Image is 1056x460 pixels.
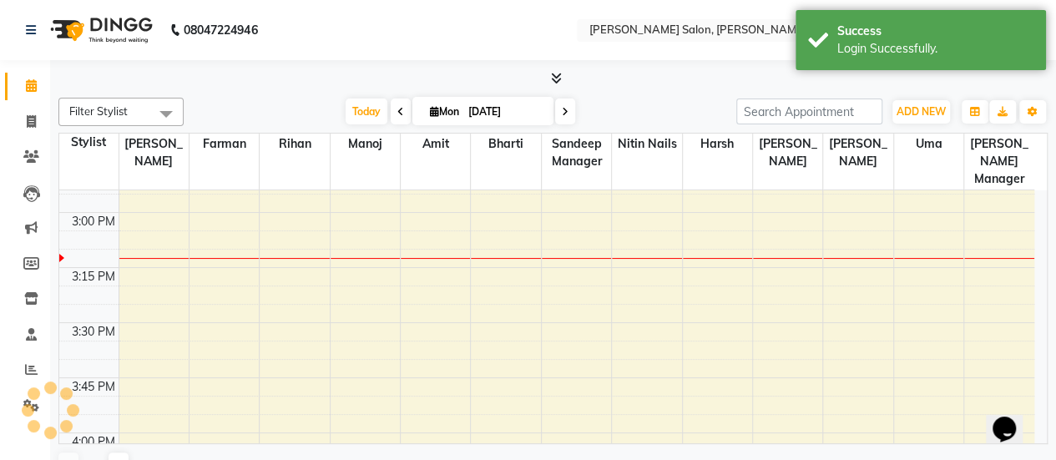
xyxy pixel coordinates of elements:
span: Uma [894,134,963,154]
div: 3:30 PM [68,323,119,341]
div: 4:00 PM [68,433,119,451]
span: Farman [189,134,259,154]
div: 3:15 PM [68,268,119,286]
div: 3:45 PM [68,378,119,396]
span: Filter Stylist [69,104,128,118]
div: Stylist [59,134,119,151]
span: Harsh [683,134,752,154]
span: ADD NEW [897,105,946,118]
span: Today [346,99,387,124]
span: [PERSON_NAME] [823,134,892,172]
iframe: chat widget [986,393,1039,443]
span: Mon [426,105,463,118]
div: Success [837,23,1033,40]
span: [PERSON_NAME] [753,134,822,172]
span: Bharti [471,134,540,154]
span: Nitin Nails [612,134,681,154]
div: Login Successfully. [837,40,1033,58]
span: [PERSON_NAME] Manager [964,134,1034,190]
span: Rihan [260,134,329,154]
b: 08047224946 [184,7,257,53]
span: Manoj [331,134,400,154]
span: Sandeep Manager [542,134,611,172]
div: 3:00 PM [68,213,119,230]
span: [PERSON_NAME] [119,134,189,172]
input: 2025-09-01 [463,99,547,124]
input: Search Appointment [736,99,882,124]
img: logo [43,7,157,53]
span: Amit [401,134,470,154]
button: ADD NEW [892,100,950,124]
